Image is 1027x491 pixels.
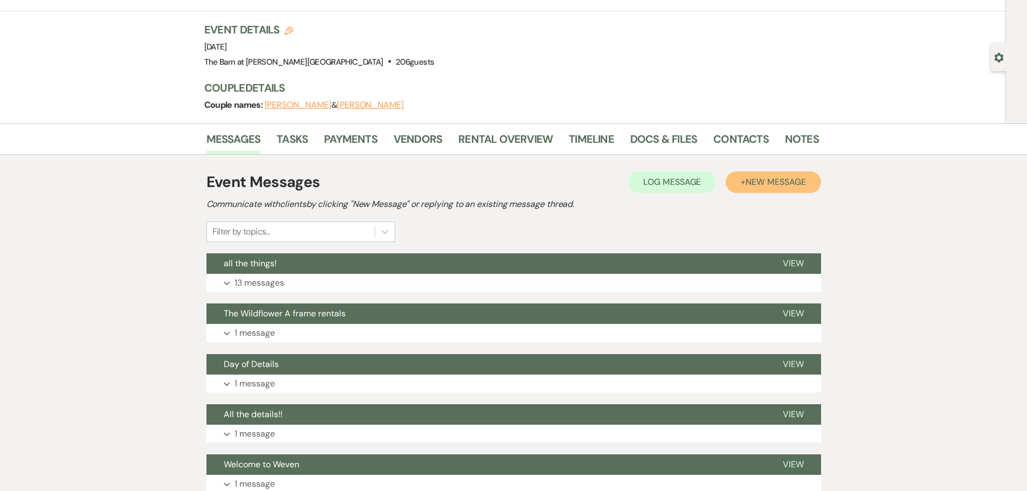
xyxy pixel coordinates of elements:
[746,176,805,188] span: New Message
[396,57,434,67] span: 206 guests
[206,425,821,443] button: 1 message
[206,354,766,375] button: Day of Details
[206,274,821,292] button: 13 messages
[766,253,821,274] button: View
[643,176,701,188] span: Log Message
[265,101,332,109] button: [PERSON_NAME]
[265,100,404,110] span: &
[224,308,346,319] span: The Wildflower A frame rentals
[324,130,377,154] a: Payments
[628,171,716,193] button: Log Message
[569,130,614,154] a: Timeline
[337,101,404,109] button: [PERSON_NAME]
[766,404,821,425] button: View
[206,253,766,274] button: all the things!
[206,303,766,324] button: The Wildflower A frame rentals
[224,409,282,420] span: All the details!!
[766,303,821,324] button: View
[204,57,383,67] span: The Barn at [PERSON_NAME][GEOGRAPHIC_DATA]
[726,171,821,193] button: +New Message
[783,308,804,319] span: View
[235,477,275,491] p: 1 message
[394,130,442,154] a: Vendors
[235,326,275,340] p: 1 message
[458,130,553,154] a: Rental Overview
[783,459,804,470] span: View
[783,358,804,370] span: View
[206,454,766,475] button: Welcome to Weven
[235,427,275,441] p: 1 message
[766,454,821,475] button: View
[206,171,320,193] h1: Event Messages
[994,52,1004,62] button: Open lead details
[713,130,769,154] a: Contacts
[204,99,265,110] span: Couple names:
[212,225,270,238] div: Filter by topics...
[206,324,821,342] button: 1 message
[224,459,299,470] span: Welcome to Weven
[224,258,277,269] span: all the things!
[277,130,308,154] a: Tasks
[783,258,804,269] span: View
[206,375,821,393] button: 1 message
[235,377,275,391] p: 1 message
[785,130,819,154] a: Notes
[206,198,821,211] h2: Communicate with clients by clicking "New Message" or replying to an existing message thread.
[766,354,821,375] button: View
[783,409,804,420] span: View
[224,358,279,370] span: Day of Details
[235,276,284,290] p: 13 messages
[206,130,261,154] a: Messages
[204,80,808,95] h3: Couple Details
[206,404,766,425] button: All the details!!
[204,22,435,37] h3: Event Details
[630,130,697,154] a: Docs & Files
[204,42,227,52] span: [DATE]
